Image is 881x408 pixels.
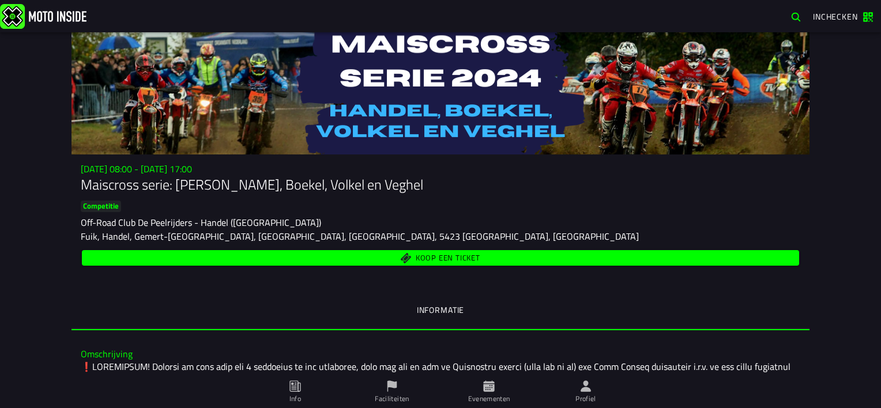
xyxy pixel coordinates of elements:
h1: Maiscross serie: [PERSON_NAME], Boekel, Volkel en Veghel [81,175,800,194]
span: Koop een ticket [416,254,480,262]
ion-label: Profiel [575,394,596,404]
ion-label: Evenementen [468,394,510,404]
h3: Omschrijving [81,349,800,360]
ion-text: Off-Road Club De Peelrijders - Handel ([GEOGRAPHIC_DATA]) [81,216,321,229]
h3: [DATE] 08:00 - [DATE] 17:00 [81,164,800,175]
ion-text: Fuik, Handel, Gemert-[GEOGRAPHIC_DATA], [GEOGRAPHIC_DATA], [GEOGRAPHIC_DATA], 5423 [GEOGRAPHIC_DA... [81,229,639,243]
ion-label: Info [289,394,301,404]
span: Inchecken [813,10,858,22]
ion-label: Faciliteiten [375,394,409,404]
a: Inchecken [807,6,879,26]
ion-text: Competitie [83,200,119,211]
